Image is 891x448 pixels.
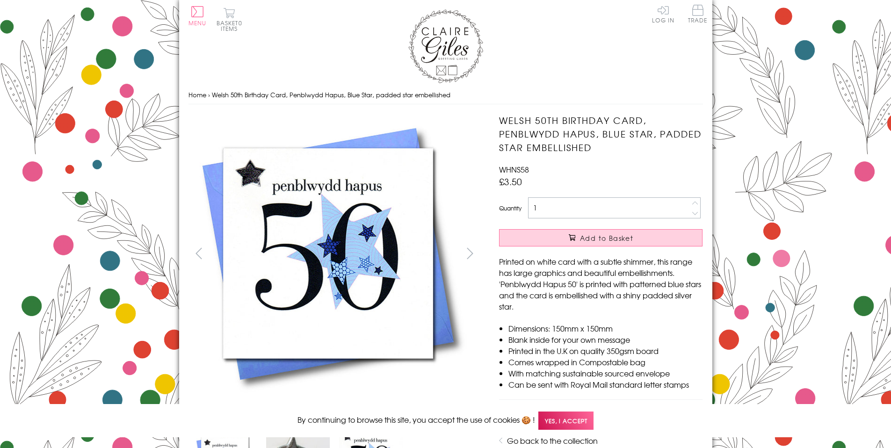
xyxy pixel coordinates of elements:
span: Welsh 50th Birthday Card, Penblwydd Hapus, Blue Star, padded star embellished [212,90,450,99]
span: Yes, I accept [538,412,594,430]
a: Trade [688,5,708,25]
button: prev [188,243,210,264]
li: Dimensions: 150mm x 150mm [508,323,703,334]
li: Comes wrapped in Compostable bag [508,356,703,368]
span: Trade [688,5,708,23]
button: Add to Basket [499,229,703,246]
button: next [459,243,480,264]
span: Menu [188,19,207,27]
p: Printed on white card with a subtle shimmer, this range has large graphics and beautiful embellis... [499,256,703,312]
span: Add to Basket [580,233,633,243]
a: Home [188,90,206,99]
span: › [208,90,210,99]
button: Menu [188,6,207,26]
a: Log In [652,5,674,23]
li: With matching sustainable sourced envelope [508,368,703,379]
img: Welsh 50th Birthday Card, Penblwydd Hapus, Blue Star, padded star embellished [188,114,469,394]
nav: breadcrumbs [188,86,703,105]
span: WHNS58 [499,164,529,175]
label: Quantity [499,204,522,212]
img: Claire Giles Greetings Cards [408,9,483,83]
span: 0 items [221,19,242,33]
a: Go back to the collection [507,435,598,446]
li: Can be sent with Royal Mail standard letter stamps [508,379,703,390]
span: £3.50 [499,175,522,188]
h1: Welsh 50th Birthday Card, Penblwydd Hapus, Blue Star, padded star embellished [499,114,703,154]
button: Basket0 items [217,7,242,31]
li: Blank inside for your own message [508,334,703,345]
li: Printed in the U.K on quality 350gsm board [508,345,703,356]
